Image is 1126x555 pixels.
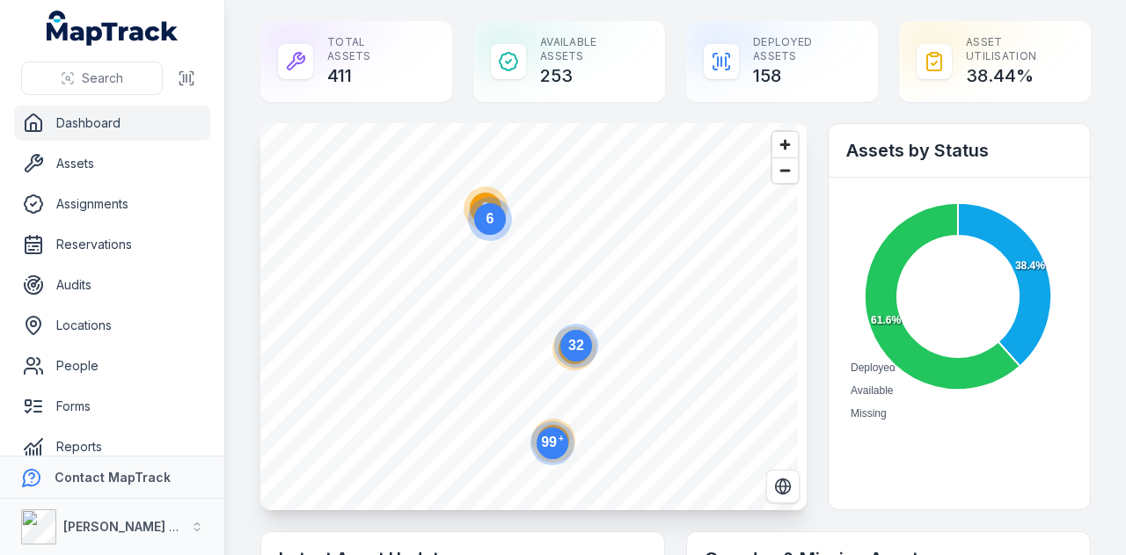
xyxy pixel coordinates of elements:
[47,11,179,46] a: MapTrack
[14,146,210,181] a: Assets
[14,267,210,303] a: Audits
[260,123,798,510] canvas: Map
[851,407,887,420] span: Missing
[14,186,210,222] a: Assignments
[846,138,1072,163] h2: Assets by Status
[55,470,171,485] strong: Contact MapTrack
[82,69,123,87] span: Search
[559,434,564,443] tspan: +
[486,211,494,226] text: 6
[772,132,798,157] button: Zoom in
[772,157,798,183] button: Zoom out
[766,470,800,503] button: Switch to Satellite View
[14,227,210,262] a: Reservations
[14,308,210,343] a: Locations
[568,338,584,353] text: 32
[21,62,163,95] button: Search
[14,429,210,464] a: Reports
[63,519,208,534] strong: [PERSON_NAME] Group
[14,106,210,141] a: Dashboard
[541,434,564,449] text: 99
[14,348,210,383] a: People
[851,384,893,397] span: Available
[851,361,896,374] span: Deployed
[14,389,210,424] a: Forms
